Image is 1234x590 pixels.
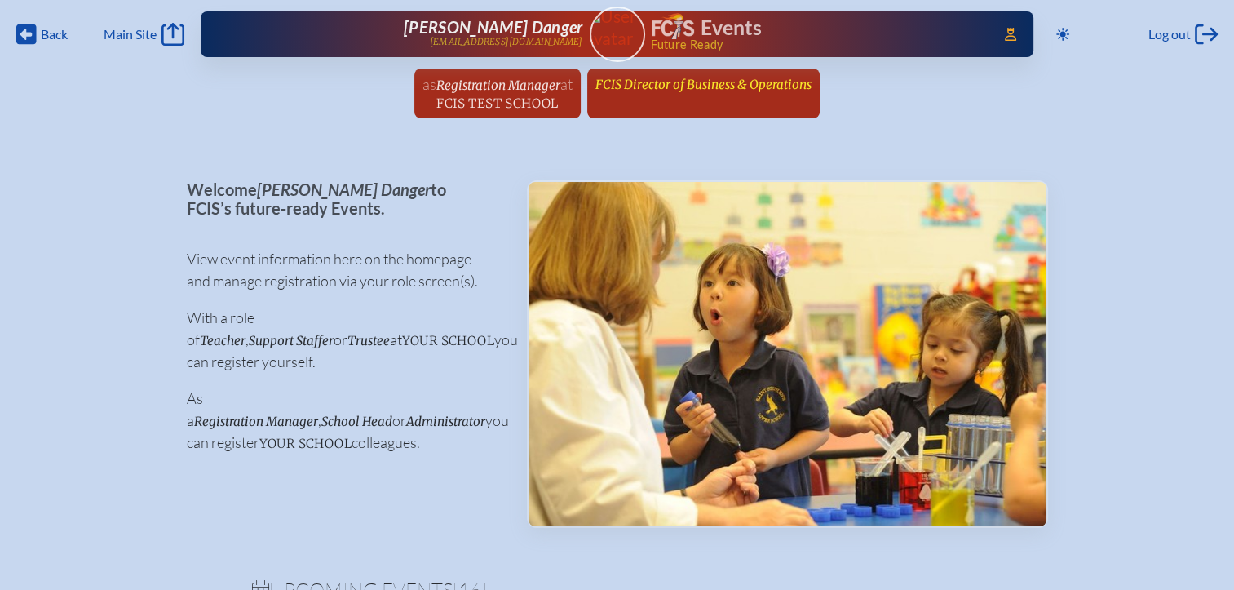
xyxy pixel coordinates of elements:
[404,17,582,37] span: [PERSON_NAME] Danger
[187,248,501,292] p: View event information here on the homepage and manage registration via your role screen(s).
[41,26,68,42] span: Back
[321,414,392,429] span: School Head
[104,26,157,42] span: Main Site
[249,333,334,348] span: Support Staffer
[200,333,245,348] span: Teacher
[402,333,494,348] span: your school
[650,39,981,51] span: Future Ready
[253,18,583,51] a: [PERSON_NAME] Danger[EMAIL_ADDRESS][DOMAIN_NAME]
[595,77,812,92] span: FCIS Director of Business & Operations
[259,436,352,451] span: your school
[257,180,431,199] span: [PERSON_NAME] Danger
[430,37,583,47] p: [EMAIL_ADDRESS][DOMAIN_NAME]
[187,180,501,217] p: Welcome to FCIS’s future-ready Events.
[187,388,501,454] p: As a , or you can register colleagues.
[589,69,818,100] a: FCIS Director of Business & Operations
[560,75,573,93] span: at
[590,7,645,62] a: User Avatar
[187,307,501,373] p: With a role of , or at you can register yourself.
[582,6,652,49] img: User Avatar
[422,75,436,93] span: as
[347,333,390,348] span: Trustee
[104,23,184,46] a: Main Site
[436,78,560,93] span: Registration Manager
[416,69,579,118] a: asRegistration ManageratFCIS Test School
[436,95,558,111] span: FCIS Test School
[529,182,1046,526] img: Events
[652,13,982,51] div: FCIS Events — Future ready
[406,414,485,429] span: Administrator
[1148,26,1191,42] span: Log out
[194,414,318,429] span: Registration Manager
